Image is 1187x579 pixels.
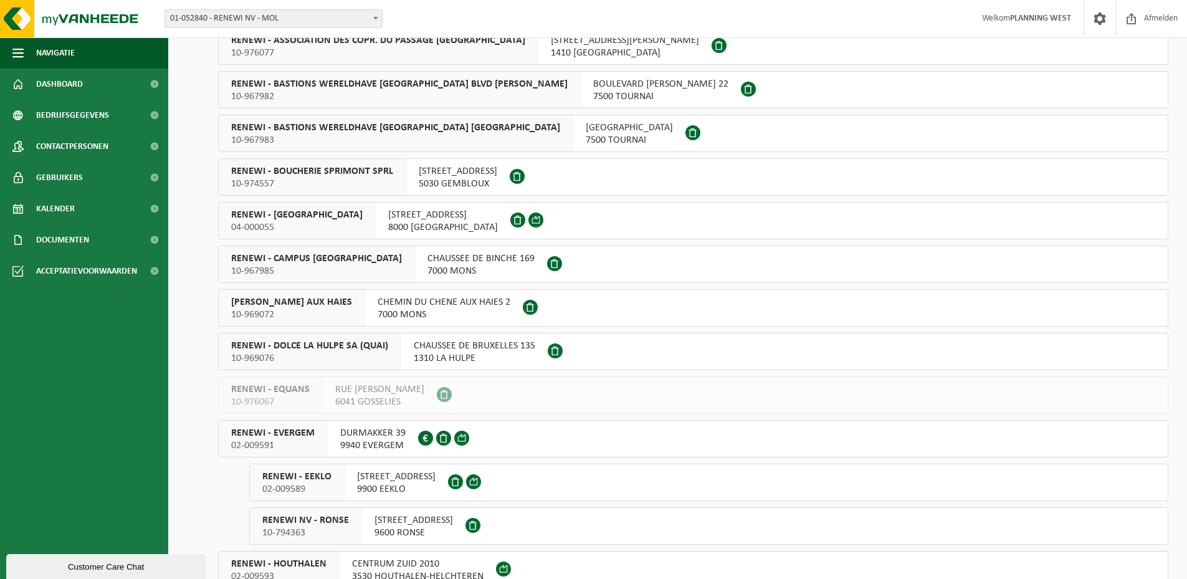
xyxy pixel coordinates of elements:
span: 9600 RONSE [374,527,453,539]
span: Navigatie [36,37,75,69]
span: CENTRUM ZUID 2010 [352,558,484,570]
span: CHAUSSEE DE BRUXELLES 135 [414,340,535,352]
button: RENEWI - BASTIONS WERELDHAVE [GEOGRAPHIC_DATA] BLVD [PERSON_NAME] 10-967982 BOULEVARD [PERSON_NAM... [218,71,1168,108]
span: [STREET_ADDRESS] [388,209,498,221]
span: RENEWI - CAMPUS [GEOGRAPHIC_DATA] [231,252,402,265]
span: [STREET_ADDRESS] [357,471,436,483]
span: RUE [PERSON_NAME] [335,383,424,396]
span: 7500 TOURNAI [593,90,728,103]
span: 02-009589 [262,483,331,495]
button: RENEWI - EEKLO 02-009589 [STREET_ADDRESS]9900 EEKLO [249,464,1168,501]
button: RENEWI - [GEOGRAPHIC_DATA] 04-000055 [STREET_ADDRESS]8000 [GEOGRAPHIC_DATA] [218,202,1168,239]
span: CHAUSSEE DE BINCHE 169 [427,252,535,265]
span: [STREET_ADDRESS] [419,165,497,178]
span: 10-967985 [231,265,402,277]
span: DURMAKKER 39 [340,427,406,439]
span: BOULEVARD [PERSON_NAME] 22 [593,78,728,90]
button: RENEWI - CAMPUS [GEOGRAPHIC_DATA] 10-967985 CHAUSSEE DE BINCHE 1697000 MONS [218,246,1168,283]
span: Acceptatievoorwaarden [36,256,137,287]
span: RENEWI - ASSOCIATION DES COPR. DU PASSAGE [GEOGRAPHIC_DATA] [231,34,525,47]
button: RENEWI - EVERGEM 02-009591 DURMAKKER 399940 EVERGEM [218,420,1168,457]
span: 10-967982 [231,90,568,103]
span: RENEWI - HOUTHALEN [231,558,327,570]
span: 10-976077 [231,47,525,59]
span: 01-052840 - RENEWI NV - MOL [165,10,382,27]
span: 9900 EEKLO [357,483,436,495]
span: Gebruikers [36,162,83,193]
button: RENEWI NV - RONSE 10-794363 [STREET_ADDRESS]9600 RONSE [249,507,1168,545]
span: 10-974557 [231,178,393,190]
iframe: chat widget [6,552,208,579]
span: RENEWI - BASTIONS WERELDHAVE [GEOGRAPHIC_DATA] [GEOGRAPHIC_DATA] [231,122,560,134]
span: RENEWI NV - RONSE [262,514,349,527]
span: 7000 MONS [427,265,535,277]
span: Bedrijfsgegevens [36,100,109,131]
span: 10-967983 [231,134,560,146]
span: Kalender [36,193,75,224]
span: 7000 MONS [378,309,510,321]
span: [PERSON_NAME] AUX HAIES [231,296,352,309]
span: RENEWI - BOUCHERIE SPRIMONT SPRL [231,165,393,178]
span: 8000 [GEOGRAPHIC_DATA] [388,221,498,234]
span: Documenten [36,224,89,256]
span: RENEWI - DOLCE LA HULPE SA (QUAI) [231,340,388,352]
button: RENEWI - DOLCE LA HULPE SA (QUAI) 10-969076 CHAUSSEE DE BRUXELLES 1351310 LA HULPE [218,333,1168,370]
button: [PERSON_NAME] AUX HAIES 10-969072 CHEMIN DU CHENE AUX HAIES 27000 MONS [218,289,1168,327]
span: 7500 TOURNAI [586,134,673,146]
span: 04-000055 [231,221,363,234]
span: 10-969076 [231,352,388,365]
strong: PLANNING WEST [1010,14,1071,23]
button: RENEWI - ASSOCIATION DES COPR. DU PASSAGE [GEOGRAPHIC_DATA] 10-976077 [STREET_ADDRESS][PERSON_NAM... [218,27,1168,65]
span: 1310 LA HULPE [414,352,535,365]
span: 02-009591 [231,439,315,452]
span: RENEWI - [GEOGRAPHIC_DATA] [231,209,363,221]
span: 5030 GEMBLOUX [419,178,497,190]
span: 10-969072 [231,309,352,321]
span: [GEOGRAPHIC_DATA] [586,122,673,134]
span: RENEWI - EQUANS [231,383,310,396]
span: CHEMIN DU CHENE AUX HAIES 2 [378,296,510,309]
span: 6041 GOSSELIES [335,396,424,408]
span: [STREET_ADDRESS] [374,514,453,527]
span: 1410 [GEOGRAPHIC_DATA] [551,47,699,59]
button: RENEWI - BASTIONS WERELDHAVE [GEOGRAPHIC_DATA] [GEOGRAPHIC_DATA] 10-967983 [GEOGRAPHIC_DATA]7500 ... [218,115,1168,152]
span: RENEWI - EVERGEM [231,427,315,439]
span: RENEWI - BASTIONS WERELDHAVE [GEOGRAPHIC_DATA] BLVD [PERSON_NAME] [231,78,568,90]
span: Contactpersonen [36,131,108,162]
span: 10-794363 [262,527,349,539]
span: 9940 EVERGEM [340,439,406,452]
span: 10-976067 [231,396,310,408]
span: [STREET_ADDRESS][PERSON_NAME] [551,34,699,47]
span: Dashboard [36,69,83,100]
span: 01-052840 - RENEWI NV - MOL [164,9,383,28]
span: RENEWI - EEKLO [262,471,331,483]
button: RENEWI - BOUCHERIE SPRIMONT SPRL 10-974557 [STREET_ADDRESS]5030 GEMBLOUX [218,158,1168,196]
